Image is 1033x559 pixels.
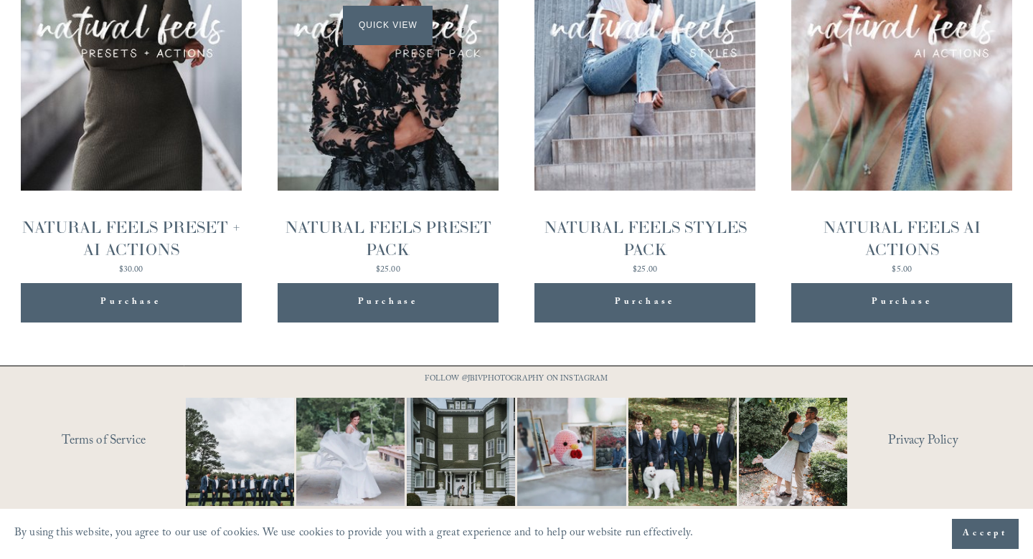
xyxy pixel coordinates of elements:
p: By using this website, you agree to our use of cookies. We use cookies to provide you with a grea... [14,523,693,545]
span: Accept [963,527,1008,541]
img: Not every photo needs to be perfectly still, sometimes the best ones are the ones that feel like ... [270,398,433,506]
div: $25.00 [278,266,499,274]
img: This has got to be one of the cutest detail shots I've ever taken for a wedding! 📷 @thewoobles #I... [491,398,654,506]
div: $25.00 [534,266,755,274]
div: NATURAL FEELS STYLES PACK [534,216,755,262]
div: NATURAL FEELS PRESET + AI ACTIONS [21,216,242,262]
p: FOLLOW @JBIVPHOTOGRAPHY ON INSTAGRAM [392,373,641,388]
img: It&rsquo;s that time of year where weddings and engagements pick up and I get the joy of capturin... [739,380,847,524]
span: Quick View [343,6,433,45]
button: Purchase [278,283,499,322]
button: Purchase [21,283,242,322]
a: Privacy Policy [888,430,1012,454]
span: Purchase [358,294,418,312]
button: Accept [952,519,1019,549]
div: NATURAL FEELS AI ACTIONS [791,216,1012,262]
button: Purchase [791,283,1012,322]
div: NATURAL FEELS PRESET PACK [278,216,499,262]
span: Purchase [615,294,675,312]
img: Happy #InternationalDogDay to all the pups who have made wedding days, engagement sessions, and p... [601,398,764,506]
div: $5.00 [791,266,1012,274]
div: $30.00 [21,266,242,274]
button: Purchase [534,283,755,322]
span: Purchase [100,294,161,312]
img: Definitely, not your typical #WideShotWednesday moment. It&rsquo;s all about the suits, the smile... [159,398,321,506]
img: Wideshots aren't just &quot;nice to have,&quot; they're a wedding day essential! 🙌 #Wideshotwedne... [391,398,532,506]
a: Terms of Service [62,430,227,454]
span: Purchase [872,294,932,312]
